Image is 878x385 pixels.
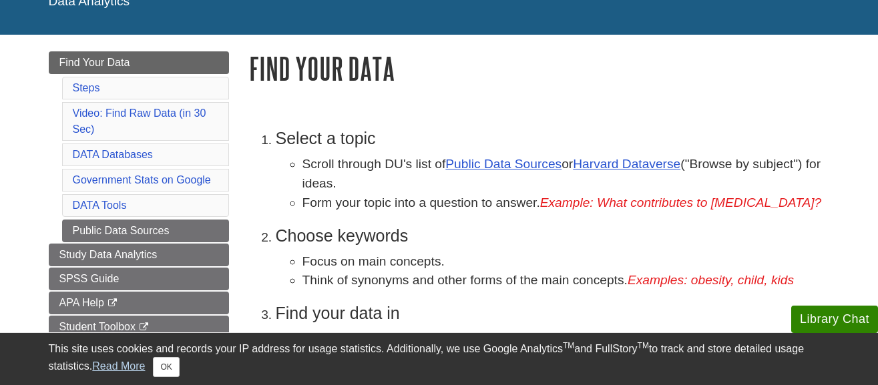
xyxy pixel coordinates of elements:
[153,357,179,377] button: Close
[563,341,574,350] sup: TM
[302,252,830,272] li: Focus on main concepts.
[92,360,145,372] a: Read More
[59,321,136,332] span: Student Toolbox
[138,323,150,332] i: This link opens in a new window
[59,273,120,284] span: SPSS Guide
[59,297,104,308] span: APA Help
[73,149,153,160] a: DATA Databases
[573,157,680,171] a: Harvard Dataverse
[59,249,158,260] span: Study Data Analytics
[62,220,229,242] a: Public Data Sources
[73,82,100,93] a: Steps
[302,155,830,194] li: Scroll through DU's list of or ("Browse by subject") for ideas.
[249,51,830,85] h1: Find Your Data
[73,200,127,211] a: DATA Tools
[628,273,794,287] em: Examples: obesity, child, kids
[49,51,229,74] a: Find Your Data
[49,292,229,314] a: APA Help
[276,129,830,148] h3: Select a topic
[73,107,206,135] a: Video: Find Raw Data (in 30 Sec)
[638,341,649,350] sup: TM
[73,174,211,185] a: Government Stats on Google
[49,316,229,338] a: Student Toolbox
[302,330,830,368] li: - an easily searchable and downloadable repository for research data on many subjects
[59,57,130,68] span: Find Your Data
[302,271,830,290] li: Think of synonyms and other forms of the main concepts.
[49,268,229,290] a: SPSS Guide
[107,299,118,308] i: This link opens in a new window
[276,226,830,246] h3: Choose keywords
[302,194,830,213] li: Form your topic into a question to answer.
[445,157,562,171] a: Public Data Sources
[49,341,830,377] div: This site uses cookies and records your IP address for usage statistics. Additionally, we use Goo...
[791,306,878,333] button: Library Chat
[276,304,830,323] h3: Find your data in
[49,244,229,266] a: Study Data Analytics
[540,196,822,210] em: Example: What contributes to [MEDICAL_DATA]?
